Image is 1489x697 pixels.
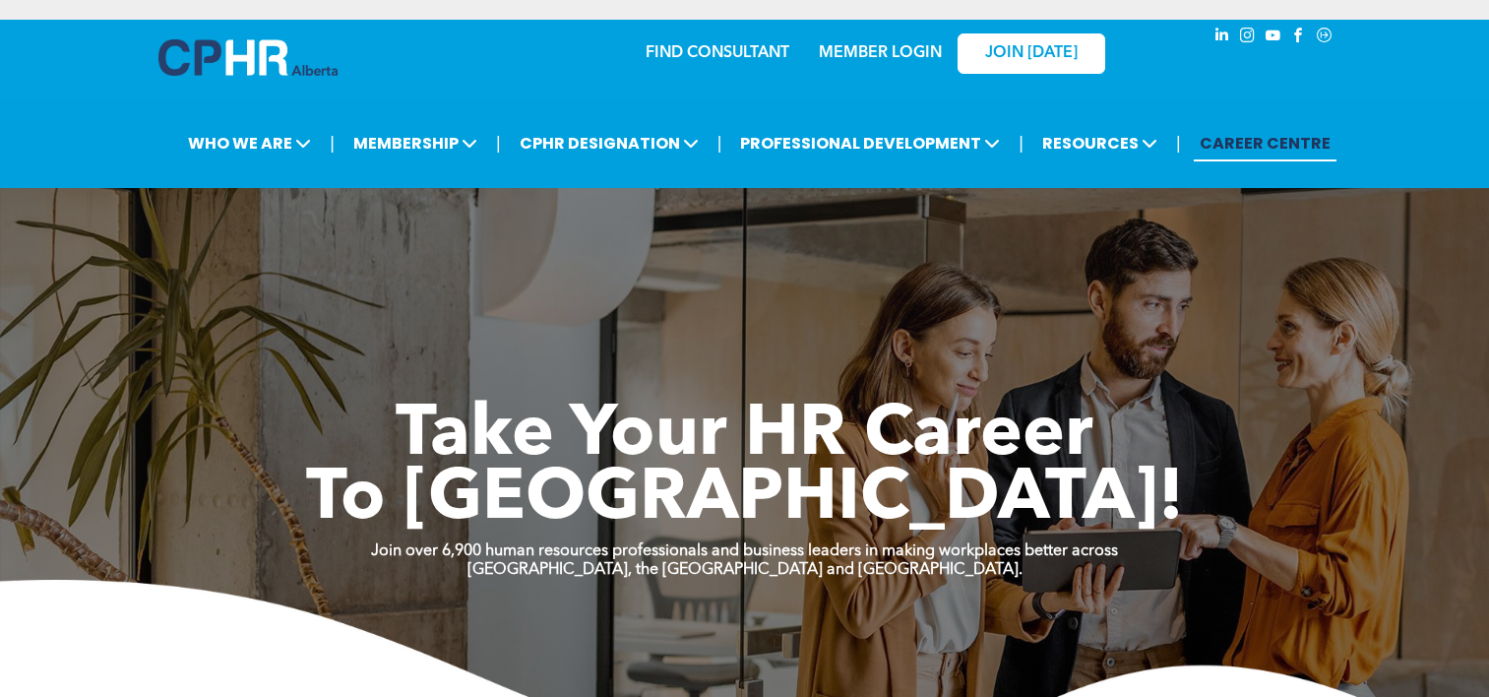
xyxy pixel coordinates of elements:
[182,125,317,161] span: WHO WE ARE
[371,543,1118,559] strong: Join over 6,900 human resources professionals and business leaders in making workplaces better ac...
[1019,123,1024,163] li: |
[1194,125,1336,161] a: CAREER CENTRE
[347,125,483,161] span: MEMBERSHIP
[985,44,1078,63] span: JOIN [DATE]
[158,39,338,76] img: A blue and white logo for cp alberta
[734,125,1006,161] span: PROFESSIONAL DEVELOPMENT
[1237,25,1259,51] a: instagram
[1211,25,1233,51] a: linkedin
[958,33,1105,74] a: JOIN [DATE]
[1314,25,1335,51] a: Social network
[1263,25,1284,51] a: youtube
[306,465,1184,536] span: To [GEOGRAPHIC_DATA]!
[717,123,722,163] li: |
[496,123,501,163] li: |
[1288,25,1310,51] a: facebook
[514,125,705,161] span: CPHR DESIGNATION
[467,562,1023,578] strong: [GEOGRAPHIC_DATA], the [GEOGRAPHIC_DATA] and [GEOGRAPHIC_DATA].
[1176,123,1181,163] li: |
[396,401,1093,472] span: Take Your HR Career
[819,45,942,61] a: MEMBER LOGIN
[330,123,335,163] li: |
[1036,125,1163,161] span: RESOURCES
[646,45,789,61] a: FIND CONSULTANT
